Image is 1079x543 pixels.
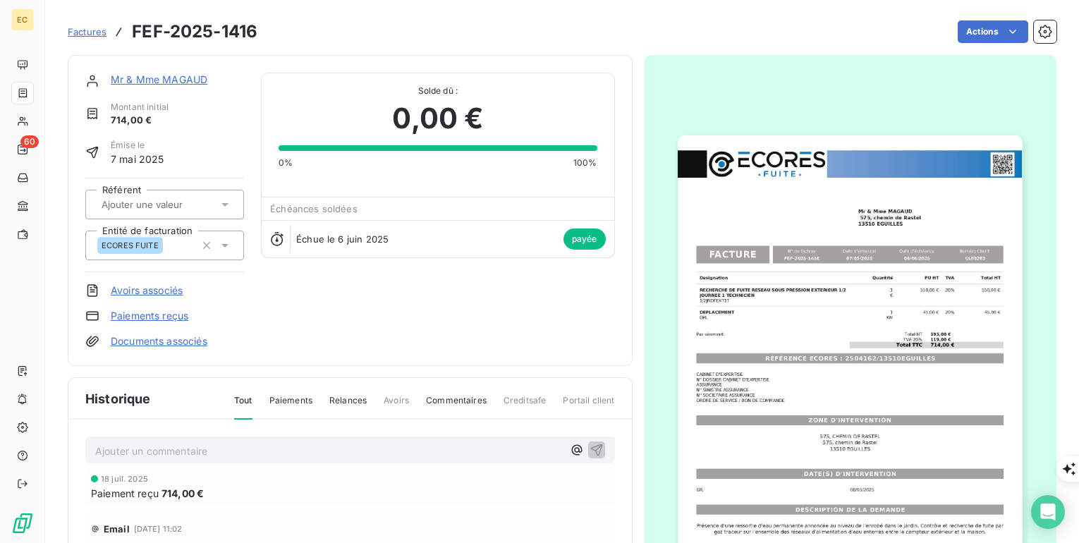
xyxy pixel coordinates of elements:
[279,85,597,97] span: Solde dû :
[111,73,207,85] a: Mr & Mme MAGAUD
[91,486,159,501] span: Paiement reçu
[270,203,358,214] span: Échéances soldées
[11,512,34,535] img: Logo LeanPay
[279,157,293,169] span: 0%
[68,26,106,37] span: Factures
[111,101,169,114] span: Montant initial
[392,97,483,140] span: 0,00 €
[504,394,547,418] span: Creditsafe
[234,394,252,420] span: Tout
[111,309,188,323] a: Paiements reçus
[296,233,389,245] span: Échue le 6 juin 2025
[134,525,183,533] span: [DATE] 11:02
[384,394,409,418] span: Avoirs
[161,486,204,501] span: 714,00 €
[101,475,148,483] span: 18 juil. 2025
[111,283,183,298] a: Avoirs associés
[132,19,257,44] h3: FEF-2025-1416
[563,394,614,418] span: Portail client
[111,114,169,128] span: 714,00 €
[104,523,130,535] span: Email
[329,394,367,418] span: Relances
[102,241,159,250] span: ECORES FUITE
[20,135,39,148] span: 60
[426,394,487,418] span: Commentaires
[85,389,151,408] span: Historique
[269,394,312,418] span: Paiements
[100,198,242,211] input: Ajouter une valeur
[958,20,1028,43] button: Actions
[111,334,207,348] a: Documents associés
[68,25,106,39] a: Factures
[573,157,597,169] span: 100%
[111,152,164,166] span: 7 mai 2025
[563,228,606,250] span: payée
[11,8,34,31] div: EC
[1031,495,1065,529] div: Open Intercom Messenger
[111,139,164,152] span: Émise le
